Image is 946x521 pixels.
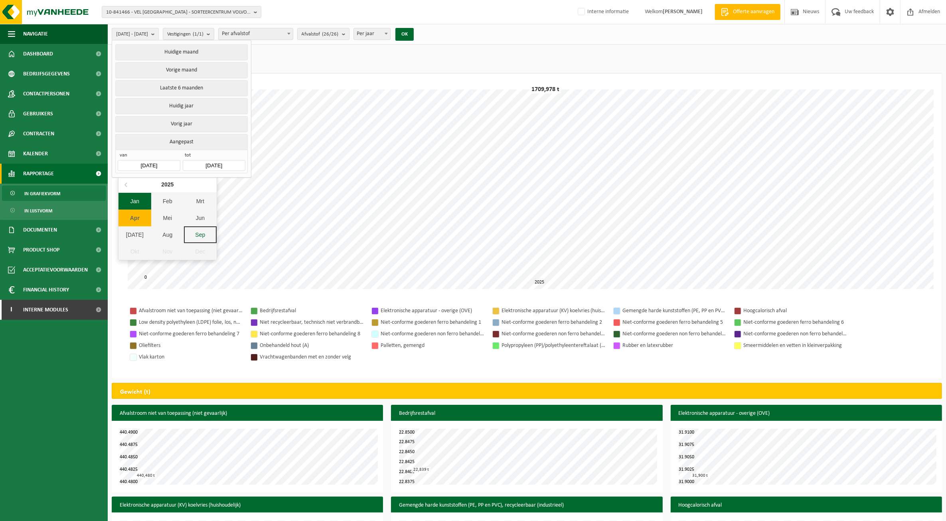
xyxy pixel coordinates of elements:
[151,210,184,226] div: Mei
[622,317,726,327] div: Niet-conforme goederen ferro behandeling 5
[115,116,247,132] button: Vorig jaar
[354,28,391,40] span: Per jaar
[219,28,293,40] span: Per afvalstof
[671,405,942,422] h3: Elektronische apparatuur - overige (OVE)
[112,497,383,514] h3: Elektronische apparatuur (KV) koelvries (huishoudelijk)
[671,497,942,514] h3: Hoogcalorisch afval
[743,317,847,327] div: Niet-conforme goederen ferro behandeling 6
[102,6,261,18] button: 10-841466 - VEL [GEOGRAPHIC_DATA] - SORTEERCENTRUM VOLVO GROUP [GEOGRAPHIC_DATA] - [GEOGRAPHIC_DA...
[183,152,245,160] span: tot
[23,104,53,124] span: Gebruikers
[576,6,629,18] label: Interne informatie
[24,186,60,201] span: In grafiekvorm
[260,306,363,316] div: Bedrijfsrestafval
[260,341,363,351] div: Onbehandeld hout (A)
[743,306,847,316] div: Hoogcalorisch afval
[23,280,69,300] span: Financial History
[163,28,214,40] button: Vestigingen(1/1)
[118,210,151,226] div: Apr
[23,260,88,280] span: Acceptatievoorwaarden
[391,497,662,514] h3: Gemengde harde kunststoffen (PE, PP en PVC), recycleerbaar (industrieel)
[184,210,217,226] div: Jun
[743,329,847,339] div: Niet-conforme goederen non ferro behandeling 5
[139,352,243,362] div: Vlak karton
[391,405,662,422] h3: Bedrijfsrestafval
[23,300,68,320] span: Interne modules
[139,341,243,351] div: Oliefilters
[116,28,148,40] span: [DATE] - [DATE]
[115,62,247,78] button: Vorige maand
[529,85,561,93] div: 1709,978 t
[139,306,243,316] div: Afvalstroom niet van toepassing (niet gevaarlijk)
[158,178,177,191] div: 2025
[112,383,158,401] h2: Gewicht (t)
[8,300,15,320] span: I
[502,341,605,351] div: Polypropyleen (PP)/polyethyleentereftalaat (PET) spanbanden
[23,84,69,104] span: Contactpersonen
[24,203,52,218] span: In lijstvorm
[322,32,339,37] count: (26/26)
[184,193,217,210] div: Mrt
[622,341,726,351] div: Rubber en latexrubber
[354,28,391,40] span: Per jaar
[715,4,780,20] a: Offerte aanvragen
[381,341,484,351] div: Palletten, gemengd
[23,124,54,144] span: Contracten
[118,226,151,243] div: [DATE]
[118,193,151,210] div: Jan
[502,317,605,327] div: Niet-conforme goederen ferro behandeling 2
[731,8,776,16] span: Offerte aanvragen
[218,28,293,40] span: Per afvalstof
[115,98,247,114] button: Huidig jaar
[23,64,70,84] span: Bedrijfsgegevens
[302,28,339,40] span: Afvalstof
[381,317,484,327] div: Niet-conforme goederen ferro behandeling 1
[23,44,53,64] span: Dashboard
[381,306,484,316] div: Elektronische apparatuur - overige (OVE)
[112,405,383,422] h3: Afvalstroom niet van toepassing (niet gevaarlijk)
[502,329,605,339] div: Niet-conforme goederen non ferro behandeling 10
[260,329,363,339] div: Niet-conforme goederen ferro behandeling 8
[260,352,363,362] div: Vrachtwagenbanden met en zonder velg
[139,317,243,327] div: Low density polyethyleen (LDPE) folie, los, naturel
[381,329,484,339] div: Niet-conforme goederen non ferro behandeling 1
[23,240,59,260] span: Product Shop
[112,28,159,40] button: [DATE] - [DATE]
[23,164,54,184] span: Rapportage
[115,80,247,96] button: Laatste 6 maanden
[622,329,726,339] div: Niet-conforme goederen non ferro behandeling 3
[193,32,203,37] count: (1/1)
[411,467,431,473] div: 22,839 t
[260,317,363,327] div: Niet recycleerbaar, technisch niet verbrandbaar afval (brandbaar)
[151,226,184,243] div: Aug
[184,226,217,243] div: Sep
[151,193,184,210] div: Feb
[118,152,180,160] span: van
[135,473,157,479] div: 440,480 t
[167,28,203,40] span: Vestigingen
[115,44,247,60] button: Huidige maand
[297,28,350,40] button: Afvalstof(26/26)
[502,306,605,316] div: Elektronische apparatuur (KV) koelvries (huishoudelijk)
[23,144,48,164] span: Kalender
[106,6,251,18] span: 10-841466 - VEL [GEOGRAPHIC_DATA] - SORTEERCENTRUM VOLVO GROUP [GEOGRAPHIC_DATA] - [GEOGRAPHIC_DA...
[2,203,106,218] a: In lijstvorm
[115,134,247,150] button: Aangepast
[395,28,414,41] button: OK
[743,341,847,351] div: Smeermiddelen en vetten in kleinverpakking
[622,306,726,316] div: Gemengde harde kunststoffen (PE, PP en PVC), recycleerbaar (industrieel)
[2,186,106,201] a: In grafiekvorm
[23,220,57,240] span: Documenten
[139,329,243,339] div: Niet-conforme goederen ferro behandeling 7
[663,9,703,15] strong: [PERSON_NAME]
[23,24,48,44] span: Navigatie
[691,473,710,479] div: 31,900 t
